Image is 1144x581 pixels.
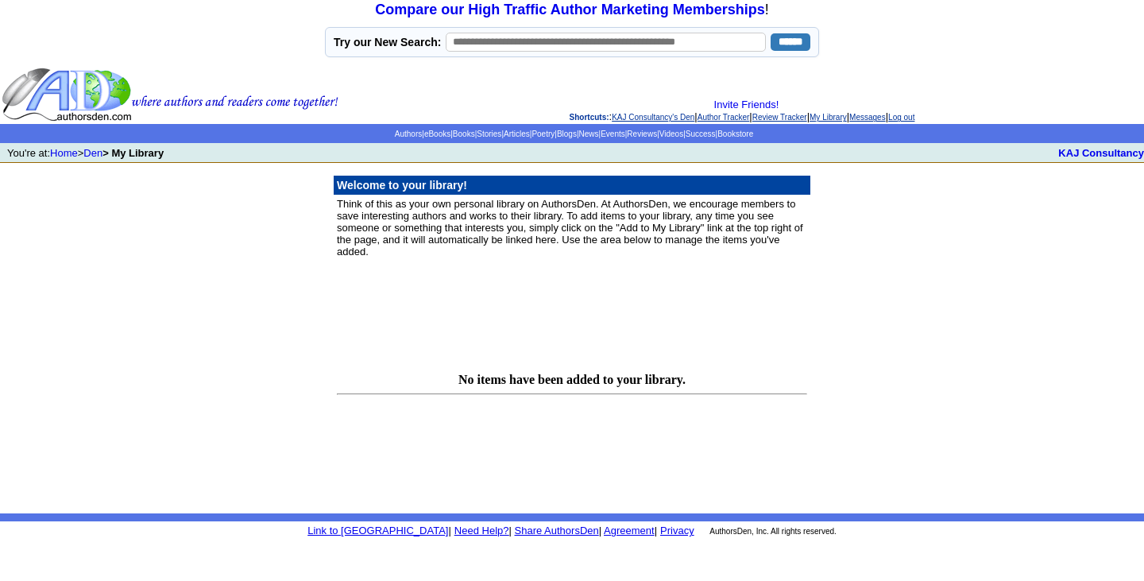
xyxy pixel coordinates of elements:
[337,179,807,192] p: Welcome to your library!
[570,113,609,122] span: Shortcuts:
[342,99,1142,122] div: : | | | | |
[448,525,450,536] font: |
[454,525,509,536] a: Need Help?
[83,147,102,159] a: Den
[1058,147,1144,159] a: KAJ Consultancy
[515,525,599,536] a: Share AuthorsDen
[334,36,441,48] label: Try our New Search:
[579,130,599,138] a: News
[709,527,837,536] font: AuthorsDen, Inc. All rights reserved.
[102,147,164,159] b: > My Library
[601,525,657,536] font: |
[307,525,448,536] a: Link to [GEOGRAPHIC_DATA]
[888,113,914,122] a: Log out
[849,113,886,122] a: Messages
[698,113,750,122] a: Author Tracker
[531,130,555,138] a: Poetry
[714,99,779,110] a: Invite Friends!
[810,113,847,122] a: My Library
[375,2,764,17] a: Compare our High Traffic Author Marketing Memberships
[7,147,164,159] font: You're at: >
[717,130,753,138] a: Bookstore
[599,525,601,536] font: |
[477,130,501,138] a: Stories
[50,147,78,159] a: Home
[752,113,807,122] a: Review Tracker
[660,525,694,536] a: Privacy
[375,2,768,17] font: !
[453,130,475,138] a: Books
[508,525,511,536] font: |
[424,130,450,138] a: eBooks
[458,373,686,386] b: No items have been added to your library.
[504,130,530,138] a: Articles
[2,67,338,122] img: header_logo2.gif
[604,525,655,536] a: Agreement
[686,130,716,138] a: Success
[601,130,625,138] a: Events
[395,130,422,138] a: Authors
[612,113,694,122] a: KAJ Consultancy's Den
[659,130,683,138] a: Videos
[337,198,803,258] font: Think of this as your own personal library on AuthorsDen. At AuthorsDen, we encourage members to ...
[557,130,577,138] a: Blogs
[627,130,657,138] a: Reviews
